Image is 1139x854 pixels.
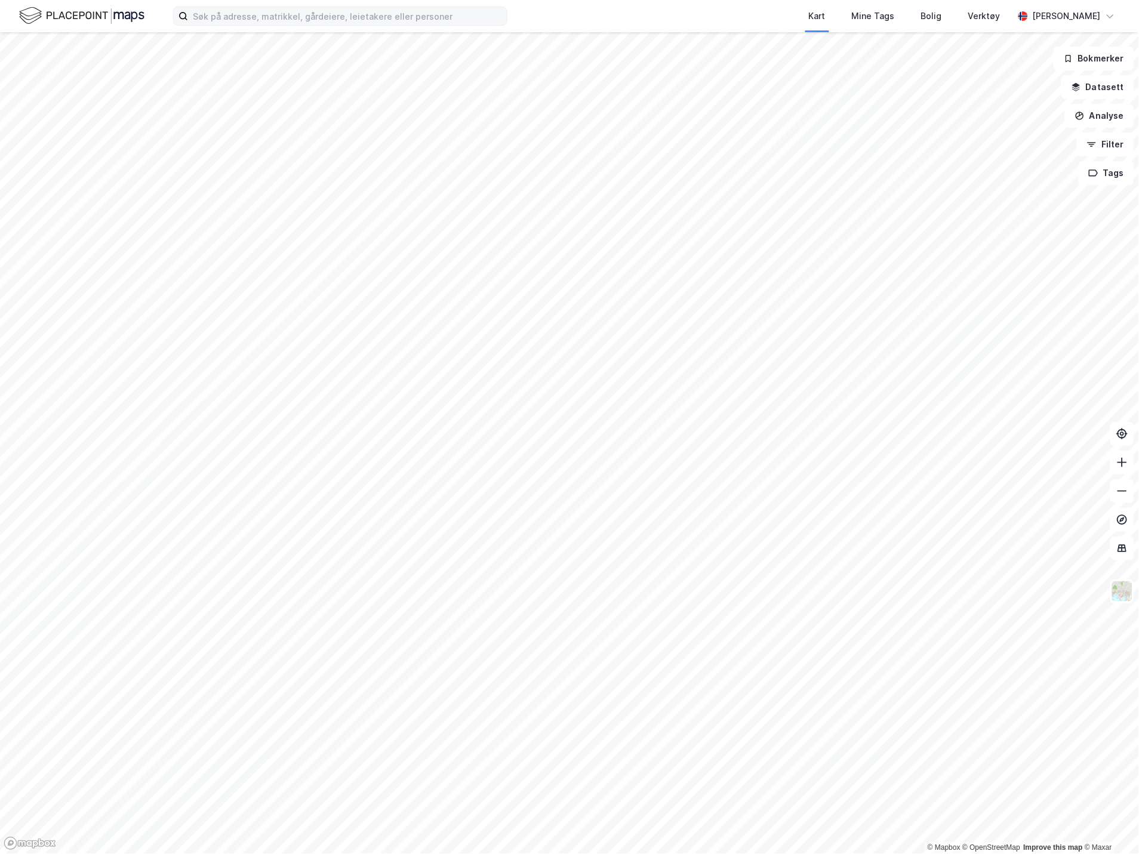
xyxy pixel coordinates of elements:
button: Tags [1079,161,1134,185]
a: Mapbox homepage [4,837,56,850]
button: Datasett [1061,75,1134,99]
div: Bolig [921,9,942,23]
a: Improve this map [1024,844,1083,852]
a: Mapbox [928,844,961,852]
iframe: Chat Widget [1079,797,1139,854]
div: Kart [809,9,826,23]
input: Søk på adresse, matrikkel, gårdeiere, leietakere eller personer [188,7,507,25]
div: [PERSON_NAME] [1033,9,1101,23]
button: Bokmerker [1054,47,1134,70]
img: Z [1111,580,1134,603]
button: Filter [1077,132,1134,156]
div: Kontrollprogram for chat [1079,797,1139,854]
button: Analyse [1065,104,1134,128]
div: Mine Tags [852,9,895,23]
img: logo.f888ab2527a4732fd821a326f86c7f29.svg [19,5,144,26]
div: Verktøy [968,9,1001,23]
a: OpenStreetMap [963,844,1021,852]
